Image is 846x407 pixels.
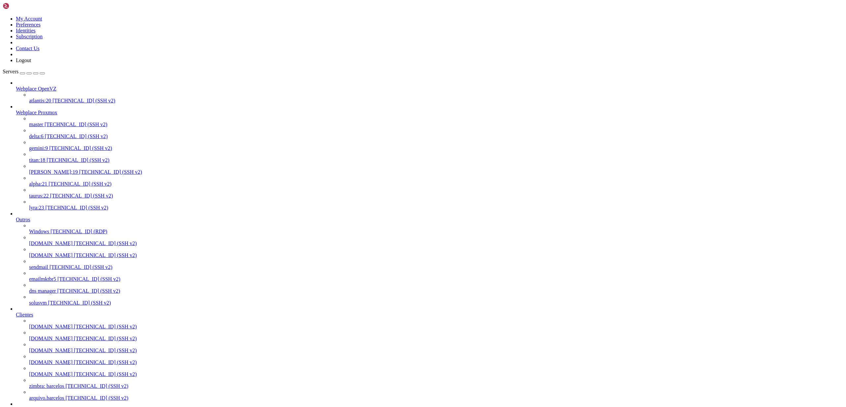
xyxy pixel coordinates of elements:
span: [DOMAIN_NAME] [29,359,73,365]
span: Webplace OpenVZ [16,86,57,92]
span: Webplace Proxmox [16,110,57,115]
span: [DOMAIN_NAME] [29,371,73,377]
li: [DOMAIN_NAME] [TECHNICAL_ID] (SSH v2) [29,246,843,258]
a: [DOMAIN_NAME] [TECHNICAL_ID] (SSH v2) [29,371,843,377]
a: lyra:23 [TECHNICAL_ID] (SSH v2) [29,205,843,211]
li: taurus:22 [TECHNICAL_ID] (SSH v2) [29,187,843,199]
span: [TECHNICAL_ID] (SSH v2) [47,157,109,163]
a: zimbra: barcelos [TECHNICAL_ID] (SSH v2) [29,383,843,389]
span: Outros [16,217,30,222]
li: Outros [16,211,843,306]
a: arquivo.barcelos [TECHNICAL_ID] (SSH v2) [29,395,843,401]
a: Contact Us [16,46,40,51]
span: delta:6 [29,133,44,139]
li: emailmktbr5 [TECHNICAL_ID] (SSH v2) [29,270,843,282]
span: [TECHNICAL_ID] (SSH v2) [74,324,137,329]
li: sendmail [TECHNICAL_ID] (SSH v2) [29,258,843,270]
span: [TECHNICAL_ID] (SSH v2) [74,336,137,341]
span: titan:18 [29,157,45,163]
span: [TECHNICAL_ID] (SSH v2) [50,264,112,270]
a: alpha:21 [TECHNICAL_ID] (SSH v2) [29,181,843,187]
a: Logout [16,57,31,63]
span: [DOMAIN_NAME] [29,252,73,258]
li: titan:18 [TECHNICAL_ID] (SSH v2) [29,151,843,163]
span: Windows [29,229,49,234]
li: [DOMAIN_NAME] [TECHNICAL_ID] (SSH v2) [29,342,843,353]
a: Outros [16,217,843,223]
span: [DOMAIN_NAME] [29,336,73,341]
span: [TECHNICAL_ID] (SSH v2) [45,133,108,139]
span: [DOMAIN_NAME] [29,324,73,329]
a: [DOMAIN_NAME] [TECHNICAL_ID] (SSH v2) [29,348,843,353]
span: [TECHNICAL_ID] (SSH v2) [53,98,115,103]
li: alpha:21 [TECHNICAL_ID] (SSH v2) [29,175,843,187]
span: alpha:21 [29,181,47,187]
a: atlantis:20 [TECHNICAL_ID] (SSH v2) [29,98,843,104]
span: [TECHNICAL_ID] (SSH v2) [58,276,120,282]
li: lyra:23 [TECHNICAL_ID] (SSH v2) [29,199,843,211]
span: [DOMAIN_NAME] [29,240,73,246]
li: arquivo.barcelos [TECHNICAL_ID] (SSH v2) [29,389,843,401]
a: Windows [TECHNICAL_ID] (RDP) [29,229,843,235]
a: titan:18 [TECHNICAL_ID] (SSH v2) [29,157,843,163]
li: atlantis:20 [TECHNICAL_ID] (SSH v2) [29,92,843,104]
a: sendmail [TECHNICAL_ID] (SSH v2) [29,264,843,270]
span: Clientes [16,312,33,317]
span: [TECHNICAL_ID] (RDP) [51,229,107,234]
span: [TECHNICAL_ID] (SSH v2) [74,371,137,377]
span: [TECHNICAL_ID] (SSH v2) [45,205,108,210]
img: Shellngn [3,3,41,9]
li: [DOMAIN_NAME] [TECHNICAL_ID] (SSH v2) [29,235,843,246]
a: taurus:22 [TECHNICAL_ID] (SSH v2) [29,193,843,199]
span: [TECHNICAL_ID] (SSH v2) [74,348,137,353]
li: [DOMAIN_NAME] [TECHNICAL_ID] (SSH v2) [29,330,843,342]
li: delta:6 [TECHNICAL_ID] (SSH v2) [29,128,843,139]
li: master [TECHNICAL_ID] (SSH v2) [29,116,843,128]
a: [DOMAIN_NAME] [TECHNICAL_ID] (SSH v2) [29,336,843,342]
li: dns manager [TECHNICAL_ID] (SSH v2) [29,282,843,294]
li: [DOMAIN_NAME] [TECHNICAL_ID] (SSH v2) [29,353,843,365]
li: zimbra: barcelos [TECHNICAL_ID] (SSH v2) [29,377,843,389]
li: Clientes [16,306,843,401]
a: [DOMAIN_NAME] [TECHNICAL_ID] (SSH v2) [29,240,843,246]
a: master [TECHNICAL_ID] (SSH v2) [29,122,843,128]
span: dns manager [29,288,56,294]
span: Servers [3,69,19,74]
a: Webplace OpenVZ [16,86,843,92]
a: delta:6 [TECHNICAL_ID] (SSH v2) [29,133,843,139]
span: [DOMAIN_NAME] [29,348,73,353]
span: [TECHNICAL_ID] (SSH v2) [74,359,137,365]
span: [TECHNICAL_ID] (SSH v2) [49,145,112,151]
span: [TECHNICAL_ID] (SSH v2) [57,288,120,294]
a: Servers [3,69,45,74]
a: dns manager [TECHNICAL_ID] (SSH v2) [29,288,843,294]
a: Preferences [16,22,41,27]
a: gemini:9 [TECHNICAL_ID] (SSH v2) [29,145,843,151]
li: [DOMAIN_NAME] [TECHNICAL_ID] (SSH v2) [29,318,843,330]
a: [DOMAIN_NAME] [TECHNICAL_ID] (SSH v2) [29,359,843,365]
span: [TECHNICAL_ID] (SSH v2) [48,300,111,306]
span: sendmail [29,264,48,270]
span: [TECHNICAL_ID] (SSH v2) [74,240,137,246]
span: [TECHNICAL_ID] (SSH v2) [79,169,142,175]
a: Webplace Proxmox [16,110,843,116]
li: Webplace Proxmox [16,104,843,211]
li: Webplace OpenVZ [16,80,843,104]
li: solusvm [TECHNICAL_ID] (SSH v2) [29,294,843,306]
span: solusvm [29,300,47,306]
span: [TECHNICAL_ID] (SSH v2) [74,252,137,258]
span: [TECHNICAL_ID] (SSH v2) [65,395,128,401]
span: lyra:23 [29,205,44,210]
span: master [29,122,43,127]
li: gemini:9 [TECHNICAL_ID] (SSH v2) [29,139,843,151]
li: Windows [TECHNICAL_ID] (RDP) [29,223,843,235]
span: zimbra: barcelos [29,383,64,389]
a: solusvm [TECHNICAL_ID] (SSH v2) [29,300,843,306]
span: [TECHNICAL_ID] (SSH v2) [49,181,111,187]
a: Identities [16,28,36,33]
span: taurus:22 [29,193,49,199]
span: [TECHNICAL_ID] (SSH v2) [65,383,128,389]
span: [TECHNICAL_ID] (SSH v2) [50,193,113,199]
span: gemini:9 [29,145,48,151]
a: [DOMAIN_NAME] [TECHNICAL_ID] (SSH v2) [29,252,843,258]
